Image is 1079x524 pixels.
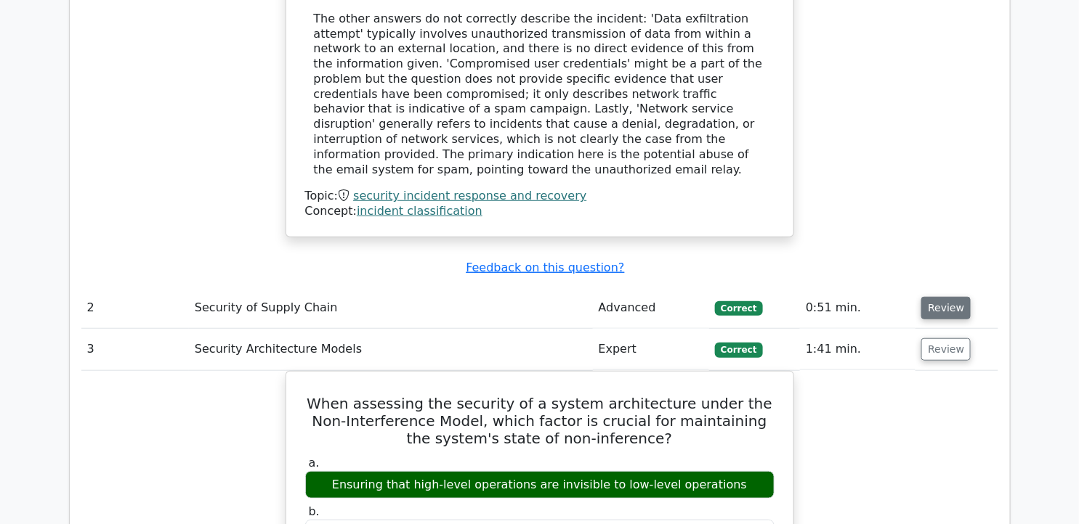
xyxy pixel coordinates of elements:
td: 0:51 min. [800,287,916,329]
h5: When assessing the security of a system architecture under the Non-Interference Model, which fact... [304,395,776,447]
button: Review [921,297,971,319]
a: incident classification [357,204,482,218]
td: Security Architecture Models [189,329,593,370]
td: 1:41 min. [800,329,916,370]
td: Security of Supply Chain [189,287,593,329]
a: Feedback on this question? [466,261,624,274]
td: 3 [81,329,189,370]
span: Correct [715,343,762,357]
span: b. [309,504,320,518]
td: 2 [81,287,189,329]
a: security incident response and recovery [353,189,586,202]
div: Ensuring that high-level operations are invisible to low-level operations [305,471,775,499]
span: a. [309,456,320,470]
span: Correct [715,301,762,316]
td: Advanced [593,287,710,329]
td: Expert [593,329,710,370]
button: Review [921,338,971,361]
div: Topic: [305,189,775,204]
div: Concept: [305,204,775,219]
